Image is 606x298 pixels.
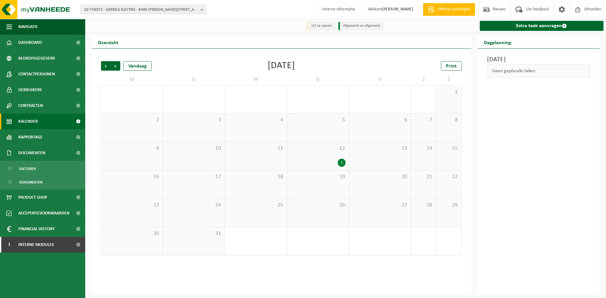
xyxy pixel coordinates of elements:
[352,145,408,152] span: 13
[18,35,42,50] span: Dashboard
[423,3,475,16] a: Offerte aanvragen
[6,237,12,253] span: I
[338,159,346,167] div: 1
[290,145,346,152] span: 12
[18,19,38,35] span: Navigatie
[18,114,38,129] span: Kalender
[414,145,433,152] span: 14
[2,162,84,174] a: Facturen
[104,173,160,180] span: 16
[439,145,458,152] span: 15
[101,61,110,71] span: Vorige
[349,74,411,85] td: V
[352,202,408,209] span: 27
[166,202,222,209] span: 24
[18,129,43,145] span: Rapportage
[439,89,458,96] span: 1
[18,237,54,253] span: Interne modules
[290,173,346,180] span: 19
[104,230,160,237] span: 30
[414,202,433,209] span: 28
[287,74,349,85] td: D
[414,117,433,124] span: 7
[18,50,55,66] span: Bedrijfsgegevens
[338,22,383,30] li: Afgewerkt en afgemeld
[18,190,47,205] span: Product Shop
[18,66,55,82] span: Contactpersonen
[166,230,222,237] span: 31
[382,7,413,12] strong: [PERSON_NAME]
[446,64,457,69] span: Print
[18,205,69,221] span: Acceptatievoorwaarden
[439,202,458,209] span: 29
[166,145,222,152] span: 10
[166,173,222,180] span: 17
[290,117,346,124] span: 5
[104,145,160,152] span: 9
[313,5,355,14] label: Interne informatie
[166,117,222,124] span: 3
[104,202,160,209] span: 23
[487,64,591,78] div: Geen geplande taken
[123,61,152,71] div: Vandaag
[436,74,461,85] td: Z
[436,6,472,13] span: Offerte aanvragen
[228,145,284,152] span: 11
[441,61,462,71] a: Print
[92,36,125,48] h2: Overzicht
[414,173,433,180] span: 21
[290,202,346,209] span: 26
[478,36,517,48] h2: Dagplanning
[352,117,408,124] span: 6
[18,98,43,114] span: Contracten
[225,74,287,85] td: W
[439,173,458,180] span: 22
[18,145,45,161] span: Documenten
[2,176,84,188] a: Documenten
[84,5,198,15] span: 10-758972 - GEREELS ELECTRO - 8490 [PERSON_NAME][STREET_ADDRESS][PERSON_NAME]
[480,21,604,31] a: Extra taak aanvragen
[101,74,163,85] td: M
[228,173,284,180] span: 18
[18,82,42,98] span: Gebruikers
[307,22,335,30] li: Uit te voeren
[104,117,160,124] span: 2
[487,55,591,64] h3: [DATE]
[268,61,295,71] div: [DATE]
[19,163,36,175] span: Facturen
[163,74,225,85] td: D
[18,221,55,237] span: Financial History
[19,176,43,188] span: Documenten
[111,61,120,71] span: Volgende
[228,202,284,209] span: 25
[228,117,284,124] span: 4
[439,117,458,124] span: 8
[352,173,408,180] span: 20
[80,5,207,14] button: 10-758972 - GEREELS ELECTRO - 8490 [PERSON_NAME][STREET_ADDRESS][PERSON_NAME]
[411,74,437,85] td: Z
